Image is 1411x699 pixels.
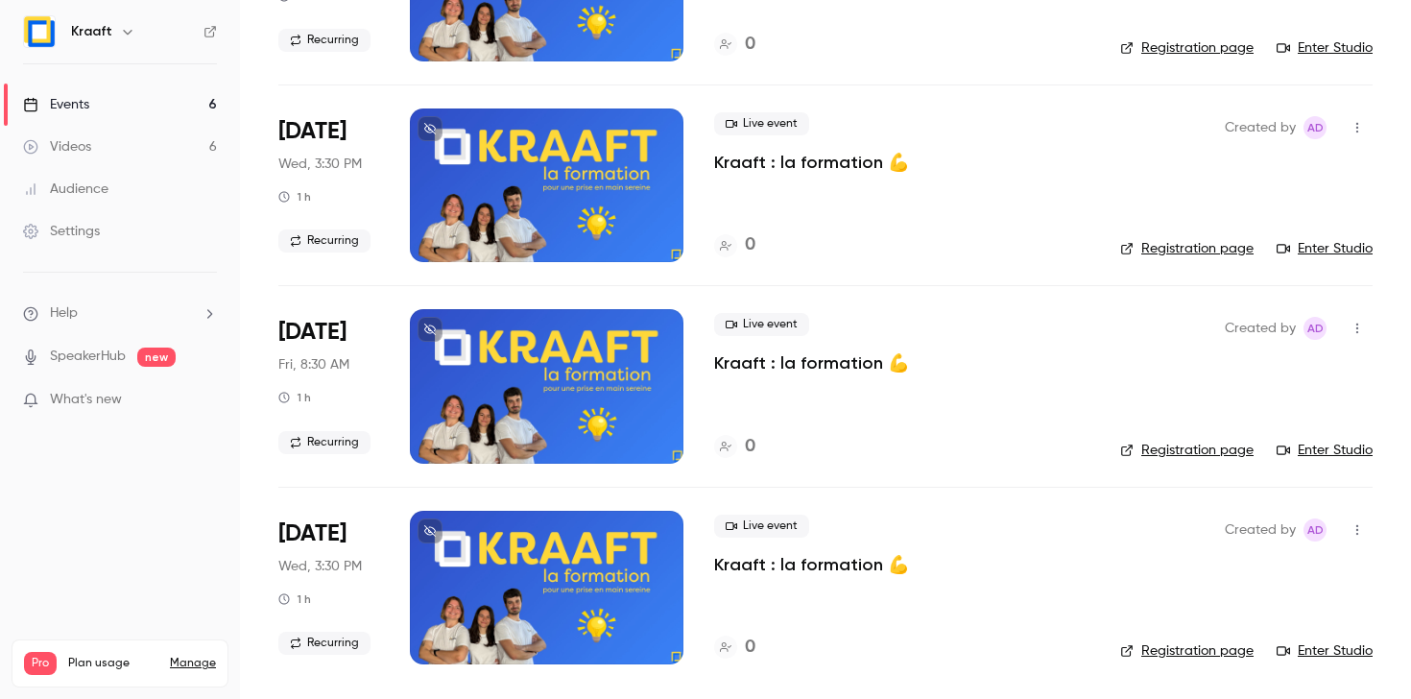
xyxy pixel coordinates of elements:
span: Live event [714,515,809,538]
a: 0 [714,434,755,460]
span: Created by [1225,518,1296,542]
iframe: Noticeable Trigger [194,392,217,409]
span: Pro [24,652,57,675]
img: Kraaft [24,16,55,47]
span: Alice de Guyenro [1303,116,1327,139]
div: Events [23,95,89,114]
a: 0 [714,232,755,258]
li: help-dropdown-opener [23,303,217,324]
a: Registration page [1120,239,1254,258]
span: Wed, 3:30 PM [278,557,362,576]
div: Nov 21 Fri, 8:30 AM (Europe/Paris) [278,309,379,463]
h4: 0 [745,32,755,58]
a: Enter Studio [1277,239,1373,258]
span: Fri, 8:30 AM [278,355,349,374]
span: Help [50,303,78,324]
span: Ad [1307,317,1324,340]
a: Enter Studio [1277,641,1373,661]
span: Recurring [278,431,371,454]
span: What's new [50,390,122,410]
a: Enter Studio [1277,441,1373,460]
div: 1 h [278,189,311,205]
span: Created by [1225,317,1296,340]
a: 0 [714,32,755,58]
span: Alice de Guyenro [1303,317,1327,340]
div: Nov 5 Wed, 3:30 PM (Europe/Paris) [278,108,379,262]
span: [DATE] [278,518,347,549]
a: Registration page [1120,38,1254,58]
span: Ad [1307,518,1324,542]
a: Kraaft : la formation 💪 [714,351,909,374]
a: SpeakerHub [50,347,126,367]
span: Created by [1225,116,1296,139]
a: Enter Studio [1277,38,1373,58]
a: Kraaft : la formation 💪 [714,553,909,576]
a: Registration page [1120,441,1254,460]
a: Registration page [1120,641,1254,661]
div: Settings [23,222,100,241]
div: 1 h [278,390,311,405]
h4: 0 [745,434,755,460]
div: Dec 3 Wed, 3:30 PM (Europe/Paris) [278,511,379,664]
a: Manage [170,656,216,671]
span: Live event [714,112,809,135]
a: 0 [714,635,755,661]
span: Plan usage [68,656,158,671]
a: Kraaft : la formation 💪 [714,151,909,174]
h4: 0 [745,232,755,258]
h6: Kraaft [71,22,112,41]
h4: 0 [745,635,755,661]
span: Live event [714,313,809,336]
span: Recurring [278,632,371,655]
span: Ad [1307,116,1324,139]
span: [DATE] [278,317,347,348]
span: Recurring [278,29,371,52]
span: Alice de Guyenro [1303,518,1327,542]
div: Audience [23,180,108,199]
span: [DATE] [278,116,347,147]
div: 1 h [278,591,311,607]
span: Wed, 3:30 PM [278,155,362,174]
span: Recurring [278,229,371,253]
div: Videos [23,137,91,157]
span: new [137,348,176,367]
